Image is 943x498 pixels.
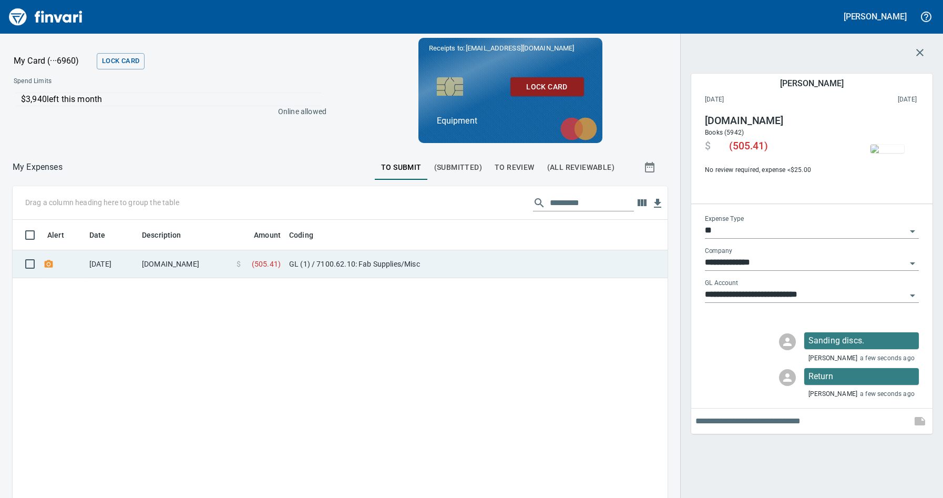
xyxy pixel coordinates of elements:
button: Show transactions within a particular date range [634,155,668,180]
button: [PERSON_NAME] [841,8,909,25]
span: To Submit [381,161,422,174]
td: [DOMAIN_NAME] [138,250,232,278]
label: GL Account [705,280,738,287]
button: Open [905,224,920,239]
label: Expense Type [705,216,744,222]
div: Click for options [804,332,919,349]
span: To Review [495,161,535,174]
p: Sanding discs. [808,334,915,347]
p: Receipts to: [429,43,592,54]
span: This charge was settled by the merchant and appears on the 2025/09/27 statement. [811,95,917,105]
span: (Submitted) [434,161,482,174]
span: This records your note into the expense [907,409,932,434]
span: Receipt Required [43,260,54,267]
span: Books (5942) [705,129,744,136]
span: Coding [289,229,327,241]
div: Click for options [804,368,919,385]
span: [EMAIL_ADDRESS][DOMAIN_NAME] [465,43,575,53]
img: mastercard.svg [555,112,602,146]
p: $3,940 left this month [21,93,321,106]
span: $ [705,140,711,153]
h4: [DOMAIN_NAME] [705,115,840,127]
img: receipts%2Ftapani%2F2025-09-29%2FpiGV5CgfDrQnoJsBvzAL1lfK6Pz2__g7AlOgGqc8LLoEsUIMOL3.jpg [870,145,904,153]
span: Date [89,229,119,241]
button: Choose columns to display [634,195,650,211]
span: Description [142,229,181,241]
span: No review required, expense < $25.00 [705,165,840,176]
span: [PERSON_NAME] [808,389,857,400]
span: [PERSON_NAME] [808,353,857,364]
button: Open [905,288,920,303]
td: [DATE] [85,250,138,278]
span: Amount [254,229,281,241]
nav: breadcrumb [13,161,63,174]
img: Finvari [6,4,85,29]
button: Lock Card [97,53,145,69]
h5: [PERSON_NAME] [844,11,907,22]
button: Lock Card [510,77,584,97]
p: My Card (···6960) [14,55,93,67]
button: Download table [650,196,665,211]
p: Equipment [437,115,584,127]
span: Alert [47,229,78,241]
span: Description [142,229,195,241]
p: Drag a column heading here to group the table [25,197,179,208]
p: My Expenses [13,161,63,174]
span: $ [237,259,241,269]
span: a few seconds ago [860,353,915,364]
span: [DATE] [705,95,811,105]
span: Spend Limits [14,76,188,87]
td: GL (1) / 7100.62.10: Fab Supplies/Misc [285,250,548,278]
span: ( 505.41 ) [729,140,768,153]
button: Open [905,256,920,271]
span: a few seconds ago [860,389,915,400]
span: Lock Card [102,55,139,67]
p: Online allowed [5,106,326,117]
span: Amount [240,229,281,241]
span: ( 505.41 ) [252,259,281,269]
span: Coding [289,229,313,241]
span: Date [89,229,106,241]
span: Alert [47,229,64,241]
label: Company [705,248,732,255]
p: Return [808,370,915,383]
span: (All Reviewable) [547,161,614,174]
button: Close transaction [907,40,932,65]
h5: [PERSON_NAME] [780,78,843,89]
span: Lock Card [519,80,576,94]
